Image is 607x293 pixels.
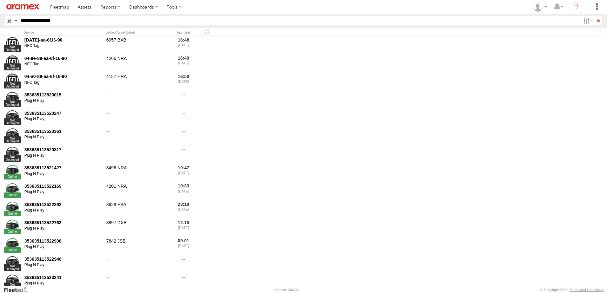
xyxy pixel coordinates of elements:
label: Search Filter Options [581,16,595,25]
div: 3496 NRA [105,164,169,181]
label: Search Query [13,16,18,25]
div: Plug N Play [24,281,102,286]
div: NFC Tag [24,80,102,85]
div: 353635113520817 [24,147,102,153]
i: ? [572,2,582,12]
div: © Copyright 2025 - [540,288,604,292]
div: 16:49 [DATE] [171,55,196,72]
div: 353635113520015 [24,92,102,98]
div: Plug N Play [24,117,102,122]
div: 12:10 [DATE] [171,219,196,236]
div: Fatimah Alqatari [531,2,549,12]
div: Plug N Play [24,172,102,177]
div: 09:01 [DATE] [171,237,196,254]
div: 23:18 [DATE] [171,201,196,218]
div: Plug N Play [24,208,102,213]
span: Refresh [203,29,211,35]
div: 16:50 [DATE] [171,73,196,90]
div: 353635113522938 [24,238,102,244]
div: 10:47 [DATE] [171,164,196,181]
div: 353635113520361 [24,128,102,134]
div: 353635113522763 [24,220,102,225]
div: 353635113522169 [24,183,102,189]
div: NFC Tag [24,62,102,67]
div: Plug N Play [24,226,102,231]
div: Version: 306.00 [275,288,299,292]
div: 4266 NRA [105,55,169,72]
div: 353635113522946 [24,256,102,262]
img: aramex-logo.svg [6,4,39,10]
div: 7642 JSB [105,237,169,254]
a: Visit our Website [3,287,33,293]
div: 16:48 [DATE] [171,36,196,53]
div: Plug N Play [24,244,102,250]
div: [DATE]-aa-6f16-90 [24,37,102,43]
div: Installed [171,31,196,35]
a: Terms and Conditions [570,288,604,292]
div: 8629 ESA [105,201,169,218]
div: 353635113521427 [24,165,102,171]
div: Plug N Play [24,153,102,158]
div: Linked Asset Label [105,30,169,35]
div: 6057 BXB [105,36,169,53]
div: 4157 HRA [105,73,169,90]
div: 4201 NRA [105,182,169,199]
div: Device [23,30,103,35]
div: 353635113522292 [24,202,102,207]
div: 04-9e-89-aa-6f-16-90 [24,55,102,61]
div: 3897 DXB [105,219,169,236]
div: 04-a0-89-aa-6f-16-90 [24,74,102,79]
div: 353635113520247 [24,110,102,116]
div: Plug N Play [24,190,102,195]
div: Plug N Play [24,98,102,103]
div: 10:33 [DATE] [171,182,196,199]
div: NFC Tag [24,43,102,49]
div: Plug N Play [24,263,102,268]
div: 353635113523241 [24,275,102,280]
div: Plug N Play [24,135,102,140]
